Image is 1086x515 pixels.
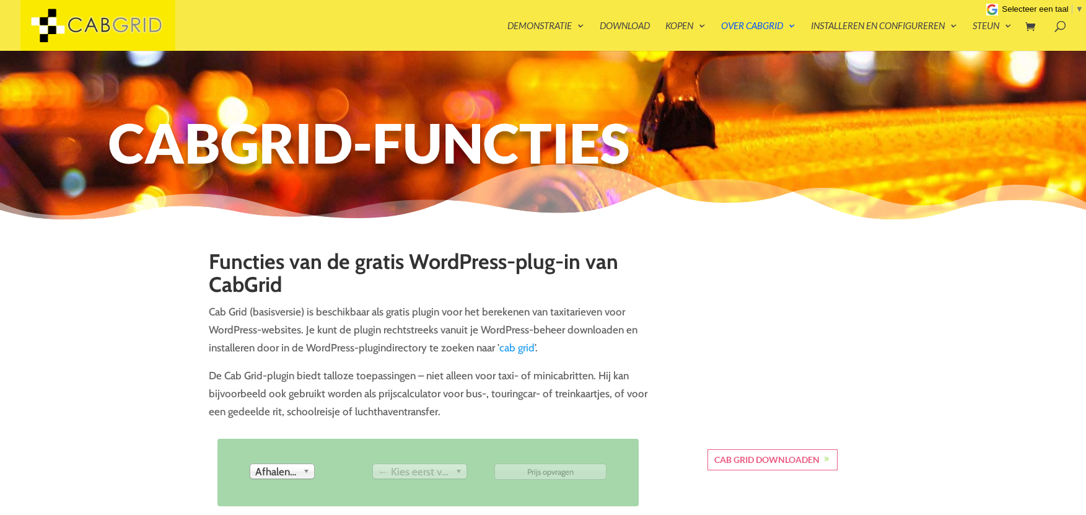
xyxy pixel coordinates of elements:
span: ​ [1072,4,1072,14]
font: Installeren en configureren [811,20,945,31]
a: Over CabGrid [721,21,795,51]
font: ← Kies eerst voor ophalen [378,465,496,478]
span: Selecteer een taal [1002,4,1068,14]
font: '. [535,341,538,354]
font: Cab Grid downloaden [714,454,820,465]
font: Download [600,20,650,31]
font: De Cab Grid-plugin biedt talloze toepassingen – niet alleen voor taxi- of minicabritten. Hij kan ... [209,369,647,418]
a: Installeren en configureren [811,21,957,51]
a: Cab Grid downloaden [707,449,838,470]
a: CabGrid Taxi Plugin [20,17,175,30]
a: Demonstratie [507,21,584,51]
font: Afhalen bij [255,465,304,478]
div: Afzetten [372,464,467,479]
a: Download [600,21,650,51]
div: Ophalen [250,464,315,479]
font: Steun [973,20,999,31]
font: Functies van de gratis WordPress-plug-in van CabGrid [209,249,618,297]
iframe: Cab Grid Taxi Prijscalculator Wordpress Plugin [668,250,877,408]
iframe: chat widget [1009,438,1086,496]
a: Steun [973,21,1012,51]
font: Cab Grid (basisversie) is beschikbaar als gratis plugin voor het berekenen van taxitarieven voor ... [209,306,637,354]
a: cab grid [499,341,535,354]
input: Prijs opvragen [494,464,606,480]
a: Kopen [665,21,706,51]
font: CabGrid-functies [108,110,630,175]
span: ▼ [1075,4,1084,14]
font: Over CabGrid [721,20,783,31]
a: Selecteer een taal​ [1002,4,1084,14]
font: Kopen [665,20,693,31]
font: Demonstratie [507,20,572,31]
